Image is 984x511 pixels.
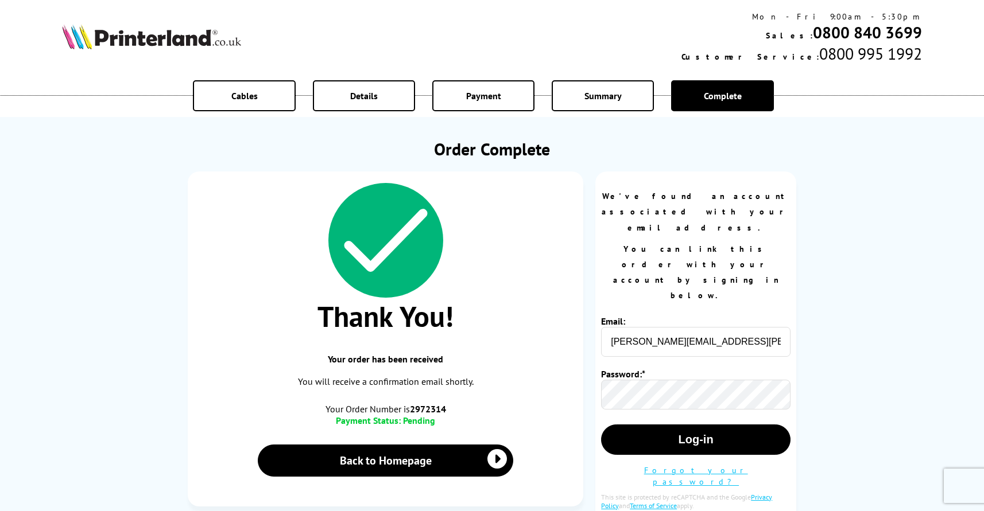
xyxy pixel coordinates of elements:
[62,24,241,49] img: Printerland Logo
[681,11,922,22] div: Mon - Fri 9:00am - 5:30pm
[350,90,378,102] span: Details
[681,52,819,62] span: Customer Service:
[819,43,922,64] span: 0800 995 1992
[336,415,401,426] span: Payment Status:
[199,298,572,335] span: Thank You!
[584,90,622,102] span: Summary
[601,189,791,236] p: We've found an account associated with your email address.
[199,403,572,415] span: Your Order Number is
[766,30,813,41] span: Sales:
[601,424,791,455] button: Log-in
[644,465,748,487] a: Forgot your password?
[410,403,446,415] b: 2972314
[813,22,922,43] a: 0800 840 3699
[188,138,796,160] h1: Order Complete
[601,493,791,510] div: This site is protected by reCAPTCHA and the Google and apply.
[601,368,648,380] label: Password:*
[601,493,772,510] a: Privacy Policy
[601,315,648,327] label: Email:
[231,90,258,102] span: Cables
[630,501,677,510] a: Terms of Service
[403,415,435,426] span: Pending
[466,90,501,102] span: Payment
[704,90,742,102] span: Complete
[258,444,513,477] a: Back to Homepage
[601,241,791,304] p: You can link this order with your account by signing in below.
[199,374,572,389] p: You will receive a confirmation email shortly.
[199,353,572,365] span: Your order has been received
